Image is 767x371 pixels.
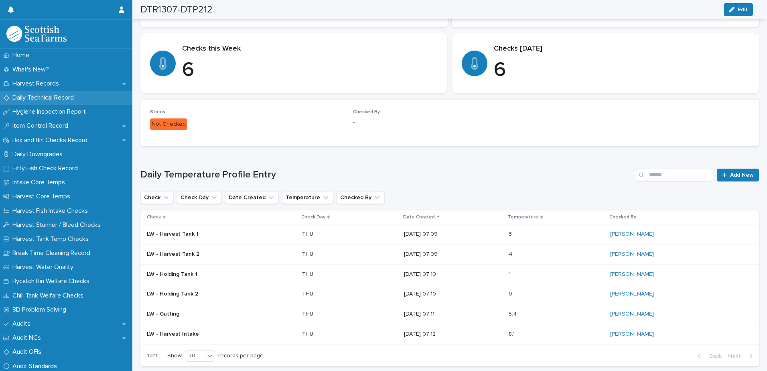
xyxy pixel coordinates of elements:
[610,291,654,298] a: [PERSON_NAME]
[9,122,75,130] p: Item Control Record
[140,304,759,324] tr: LW - GuttingTHUTHU [DATE] 07:115.45.4 [PERSON_NAME]
[9,193,77,200] p: Harvest Core Temps
[140,244,759,264] tr: LW - Harvest Tank 2THUTHU [DATE] 07:0944 [PERSON_NAME]
[167,353,182,359] p: Show
[9,292,90,300] p: Chill Tank Welfare Checks
[301,213,325,222] p: Check Day
[9,66,55,73] p: What's New?
[6,26,67,42] img: mMrefqRFQpe26GRNOUkG
[9,51,36,59] p: Home
[9,348,48,356] p: Audit OFIs
[150,110,165,114] span: Status
[9,94,80,102] p: Daily Technical Record
[218,353,264,359] p: records per page
[730,172,754,178] span: Add New
[404,231,502,238] p: [DATE] 07:09
[610,311,654,318] a: [PERSON_NAME]
[147,291,287,298] p: LW - Holding Tank 2
[509,249,514,258] p: 4
[494,58,749,82] p: 6
[140,346,164,366] p: 1 of 1
[509,329,516,338] p: 8.1
[182,45,438,53] p: Checks this Week
[140,264,759,284] tr: LW - Holding Tank 1THUTHU [DATE] 07:1011 [PERSON_NAME]
[724,3,753,16] button: Edit
[494,45,749,53] p: Checks [DATE]
[610,251,654,258] a: [PERSON_NAME]
[9,137,94,144] p: Box and Bin Checks Record
[9,179,71,186] p: Intake Core Temps
[717,169,759,181] a: Add New
[302,289,315,298] p: THU
[147,311,287,318] p: LW - Gutting
[353,110,380,114] span: Checked By
[302,249,315,258] p: THU
[9,108,92,116] p: Hygiene Inspection Report
[508,213,538,222] p: Temperature
[150,118,187,130] div: Not Checked
[9,363,63,370] p: Audit Standards
[302,329,315,338] p: THU
[610,271,654,278] a: [PERSON_NAME]
[509,229,513,238] p: 3
[404,331,502,338] p: [DATE] 07:12
[302,309,315,318] p: THU
[177,191,222,204] button: Check Day
[140,224,759,244] tr: LW - Harvest Tank 1THUTHU [DATE] 07:0933 [PERSON_NAME]
[609,213,636,222] p: Checked By
[509,309,518,318] p: 5.4
[337,191,385,204] button: Checked By
[728,353,746,359] span: Next
[691,353,725,360] button: Back
[404,291,502,298] p: [DATE] 07:10
[636,169,712,181] input: Search
[147,231,287,238] p: LW - Harvest Tank 1
[509,269,512,278] p: 1
[282,191,333,204] button: Temperature
[353,118,546,127] p: -
[302,269,315,278] p: THU
[9,249,97,257] p: Break Time Cleaning Record
[404,311,502,318] p: [DATE] 07:11
[302,229,315,238] p: THU
[140,4,213,16] h2: DTR1307-DTP212
[9,263,80,271] p: Harvest Water Quality
[9,306,73,314] p: 8D Problem Solving
[9,320,37,328] p: Audits
[147,251,287,258] p: LW - Harvest Tank 2
[738,7,748,12] span: Edit
[9,221,107,229] p: Harvest Stunner / Bleed Checks
[140,169,633,181] h1: Daily Temperature Profile Entry
[140,191,174,204] button: Check
[140,284,759,304] tr: LW - Holding Tank 2THUTHU [DATE] 07:1000 [PERSON_NAME]
[9,165,84,172] p: Fifty Fish Check Record
[147,271,287,278] p: LW - Holding Tank 1
[9,151,69,158] p: Daily Downgrades
[9,80,65,88] p: Harvest Records
[610,231,654,238] a: [PERSON_NAME]
[725,353,759,360] button: Next
[147,331,287,338] p: LW - Harvest Intake
[140,324,759,344] tr: LW - Harvest IntakeTHUTHU [DATE] 07:128.18.1 [PERSON_NAME]
[404,271,502,278] p: [DATE] 07:10
[9,277,96,285] p: Bycatch Bin Welfare Checks
[404,251,502,258] p: [DATE] 07:09
[403,213,435,222] p: Date Created
[9,207,94,215] p: Harvest Fish Intake Checks
[147,213,161,222] p: Check
[610,331,654,338] a: [PERSON_NAME]
[9,235,95,243] p: Harvest Tank Temp Checks
[225,191,279,204] button: Date Created
[182,58,438,82] p: 6
[509,289,514,298] p: 0
[185,352,205,360] div: 30
[704,353,722,359] span: Back
[9,334,47,342] p: Audit NCs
